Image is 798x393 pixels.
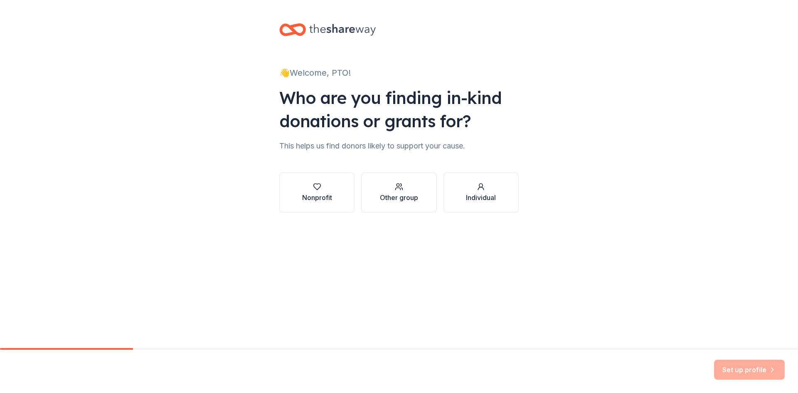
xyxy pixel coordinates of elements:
div: Nonprofit [302,193,332,203]
div: Who are you finding in-kind donations or grants for? [279,86,519,133]
button: Individual [443,173,519,213]
button: Nonprofit [279,173,355,213]
button: Other group [361,173,436,213]
div: This helps us find donors likely to support your cause. [279,139,519,153]
div: 👋 Welcome, PTO! [279,66,519,79]
div: Other group [380,193,418,203]
div: Individual [466,193,496,203]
